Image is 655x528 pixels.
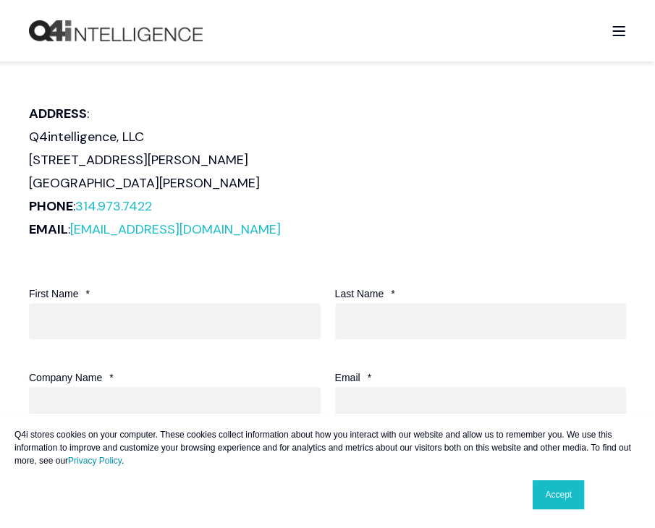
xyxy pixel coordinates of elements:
span: Last Name [335,288,384,299]
span: : [68,221,281,238]
strong: ADDRESS [29,105,87,122]
a: Accept [533,480,584,509]
img: Q4intelligence, LLC logo [29,20,203,42]
a: Privacy Policy [68,456,122,466]
p: Q4i stores cookies on your computer. These cookies collect information about how you interact wit... [14,428,641,467]
strong: PHONE [29,197,73,215]
span: First Name [29,288,78,299]
a: Back to Home [29,20,203,42]
span: : [73,197,152,215]
a: [EMAIL_ADDRESS][DOMAIN_NAME] [70,221,281,238]
strong: EMAIL [29,221,68,238]
a: Open Burger Menu [604,19,633,43]
span: Company Name [29,372,102,383]
a: 314.973.7422 [75,197,152,215]
span: Email [335,372,360,383]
